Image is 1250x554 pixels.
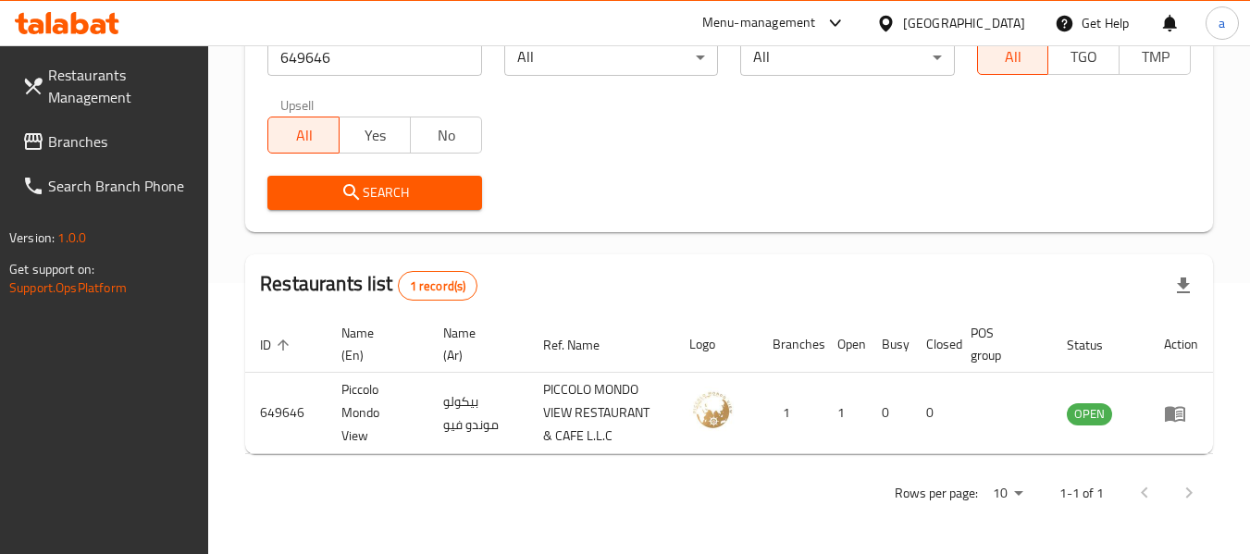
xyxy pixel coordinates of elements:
div: Menu-management [702,12,816,34]
span: POS group [971,322,1030,366]
button: No [410,117,482,154]
div: Export file [1161,264,1206,308]
p: 1-1 of 1 [1059,482,1104,505]
div: Total records count [398,271,478,301]
span: All [276,122,332,149]
button: TMP [1119,38,1191,75]
td: PICCOLO MONDO VIEW RESTAURANT & CAFE L.L.C [528,373,675,454]
span: OPEN [1067,403,1112,425]
a: Support.OpsPlatform [9,276,127,300]
span: 1 record(s) [399,277,477,295]
div: All [740,39,954,76]
span: 1.0.0 [57,226,86,250]
div: OPEN [1067,403,1112,425]
th: Logo [675,316,758,373]
div: [GEOGRAPHIC_DATA] [903,13,1025,33]
td: 0 [867,373,911,454]
button: Search [267,176,481,210]
span: TGO [1056,43,1112,70]
span: ID [260,334,295,356]
td: 1 [758,373,823,454]
div: All [504,39,718,76]
td: 1 [823,373,867,454]
span: Status [1067,334,1127,356]
table: enhanced table [245,316,1213,454]
th: Action [1149,316,1213,373]
span: TMP [1127,43,1183,70]
input: Search for restaurant name or ID.. [267,39,481,76]
button: All [267,117,340,154]
span: Yes [347,122,403,149]
p: Rows per page: [895,482,978,505]
span: Version: [9,226,55,250]
span: Search Branch Phone [48,175,194,197]
button: TGO [1047,38,1120,75]
a: Branches [7,119,209,164]
label: Upsell [280,98,315,111]
span: Search [282,181,466,204]
th: Open [823,316,867,373]
a: Restaurants Management [7,53,209,119]
h2: Restaurants list [260,270,477,301]
td: 0 [911,373,956,454]
span: Get support on: [9,257,94,281]
button: Yes [339,117,411,154]
th: Branches [758,316,823,373]
span: Restaurants Management [48,64,194,108]
th: Busy [867,316,911,373]
span: No [418,122,475,149]
button: All [977,38,1049,75]
span: Name (En) [341,322,406,366]
div: Rows per page: [985,480,1030,508]
div: Menu [1164,402,1198,425]
td: Piccolo Mondo View [327,373,428,454]
span: a [1219,13,1225,33]
span: All [985,43,1042,70]
span: Name (Ar) [443,322,506,366]
span: Branches [48,130,194,153]
th: Closed [911,316,956,373]
span: Ref. Name [543,334,624,356]
td: 649646 [245,373,327,454]
td: بيكولو موندو فيو [428,373,528,454]
a: Search Branch Phone [7,164,209,208]
img: Piccolo Mondo View [689,387,736,433]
